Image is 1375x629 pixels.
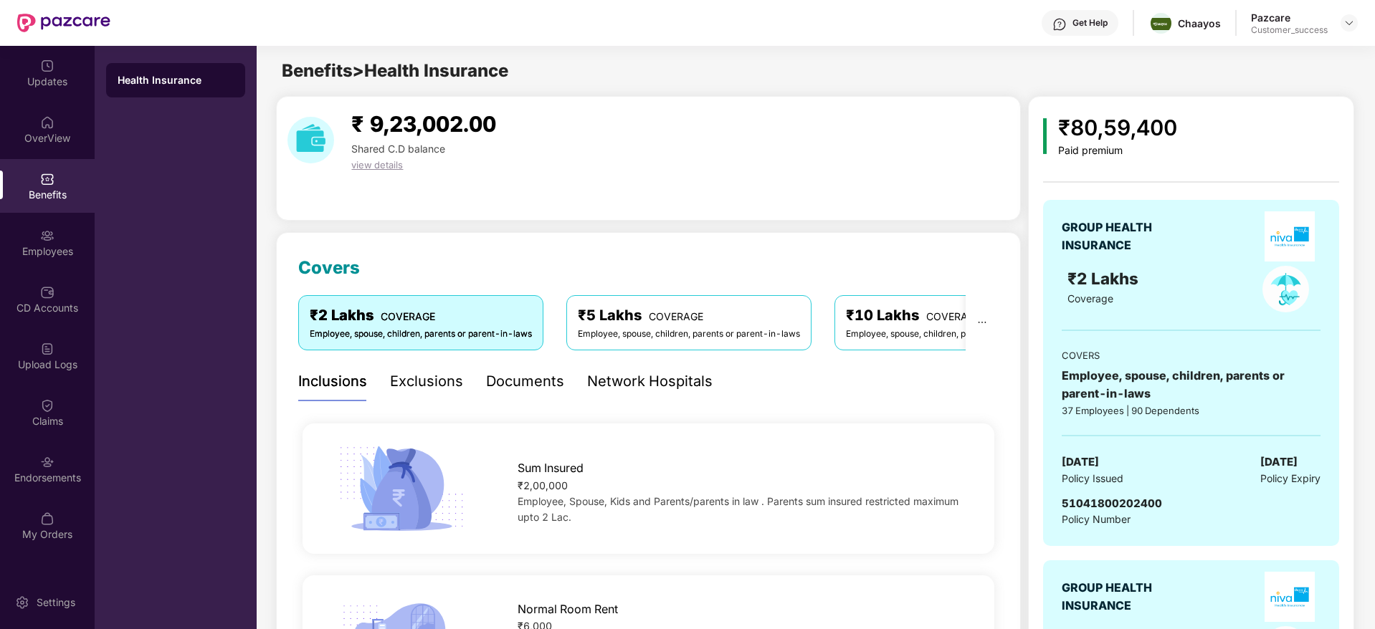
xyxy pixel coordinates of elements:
div: Employee, spouse, children, parents or parent-in-laws [310,327,532,341]
div: Settings [32,595,80,610]
button: ellipsis [966,295,999,350]
span: Covers [298,257,360,278]
div: Get Help [1072,17,1108,29]
div: Chaayos [1178,16,1221,30]
div: Network Hospitals [587,370,713,393]
div: Employee, spouse, children, parents or parent-in-laws [578,327,800,341]
div: ₹2,00,000 [518,478,964,494]
div: Inclusions [298,370,367,393]
img: svg+xml;base64,PHN2ZyBpZD0iVXBsb2FkX0xvZ3MiIGRhdGEtbmFtZT0iVXBsb2FkIExvZ3MiIHhtbG5zPSJodHRwOi8vd3... [40,342,54,356]
img: icon [1043,118,1047,154]
span: COVERAGE [926,310,981,322]
span: 51041800202400 [1062,496,1162,510]
img: svg+xml;base64,PHN2ZyBpZD0iQ0RfQWNjb3VudHMiIGRhdGEtbmFtZT0iQ0QgQWNjb3VudHMiIHhtbG5zPSJodHRwOi8vd3... [40,285,54,299]
img: svg+xml;base64,PHN2ZyBpZD0iQ2xhaW0iIHhtbG5zPSJodHRwOi8vd3d3LnczLm9yZy8yMDAwL3N2ZyIgd2lkdGg9IjIwIi... [40,398,54,413]
img: insurerLogo [1265,572,1315,622]
img: insurerLogo [1265,211,1315,261]
span: ₹ 9,23,002.00 [351,111,496,137]
img: svg+xml;base64,PHN2ZyBpZD0iSG9tZSIgeG1sbnM9Imh0dHA6Ly93d3cudzMub3JnLzIwMDAvc3ZnIiB3aWR0aD0iMjAiIG... [40,115,54,130]
span: view details [351,159,403,171]
span: Benefits > Health Insurance [282,60,508,81]
img: svg+xml;base64,PHN2ZyBpZD0iVXBkYXRlZCIgeG1sbnM9Imh0dHA6Ly93d3cudzMub3JnLzIwMDAvc3ZnIiB3aWR0aD0iMj... [40,59,54,73]
img: svg+xml;base64,PHN2ZyBpZD0iRW5kb3JzZW1lbnRzIiB4bWxucz0iaHR0cDovL3d3dy53My5vcmcvMjAwMC9zdmciIHdpZH... [40,455,54,469]
div: Employee, spouse, children, parents or parent-in-laws [1062,367,1320,403]
div: Employee, spouse, children, parents or parent-in-laws [846,327,1068,341]
div: Health Insurance [118,73,234,87]
span: [DATE] [1260,453,1298,471]
span: ₹2 Lakhs [1067,269,1143,288]
div: ₹80,59,400 [1058,111,1177,145]
img: policyIcon [1262,266,1309,312]
span: Employee, Spouse, Kids and Parents/parents in law . Parents sum insured restricted maximum upto 2... [518,495,958,523]
div: ₹5 Lakhs [578,304,800,327]
img: svg+xml;base64,PHN2ZyBpZD0iRW1wbG95ZWVzIiB4bWxucz0iaHR0cDovL3d3dy53My5vcmcvMjAwMC9zdmciIHdpZHRoPS... [40,229,54,243]
div: Pazcare [1251,11,1328,24]
span: ellipsis [977,317,987,327]
img: download [287,117,334,163]
img: icon [333,441,469,536]
div: COVERS [1062,348,1320,362]
div: Paid premium [1058,145,1177,157]
span: Normal Room Rent [518,600,618,618]
div: Customer_success [1251,24,1328,36]
span: Shared C.D balance [351,143,445,155]
div: GROUP HEALTH INSURANCE [1062,219,1187,254]
div: Exclusions [390,370,463,393]
div: Documents [486,370,564,393]
div: ₹2 Lakhs [310,304,532,327]
span: Policy Expiry [1260,471,1321,486]
span: Sum Insured [518,459,584,477]
span: Policy Issued [1062,471,1123,486]
span: Policy Number [1062,513,1131,525]
span: COVERAGE [649,310,703,322]
div: GROUP HEALTH INSURANCE [1062,579,1187,615]
div: 37 Employees | 90 Dependents [1062,403,1320,418]
span: Coverage [1067,292,1113,304]
img: svg+xml;base64,PHN2ZyBpZD0iTXlfT3JkZXJzIiBkYXRhLW5hbWU9Ik15IE9yZGVycyIgeG1sbnM9Imh0dHA6Ly93d3cudz... [40,512,54,526]
img: svg+xml;base64,PHN2ZyBpZD0iSGVscC0zMngzMiIgeG1sbnM9Imh0dHA6Ly93d3cudzMub3JnLzIwMDAvc3ZnIiB3aWR0aD... [1052,17,1067,32]
div: ₹10 Lakhs [846,304,1068,327]
span: [DATE] [1062,453,1099,471]
img: svg+xml;base64,PHN2ZyBpZD0iRHJvcGRvd24tMzJ4MzIiIHhtbG5zPSJodHRwOi8vd3d3LnczLm9yZy8yMDAwL3N2ZyIgd2... [1343,17,1355,29]
img: New Pazcare Logo [17,14,110,32]
img: chaayos.jpeg [1151,18,1171,30]
img: svg+xml;base64,PHN2ZyBpZD0iQmVuZWZpdHMiIHhtbG5zPSJodHRwOi8vd3d3LnczLm9yZy8yMDAwL3N2ZyIgd2lkdGg9Ij... [40,172,54,186]
span: COVERAGE [381,310,435,322]
img: svg+xml;base64,PHN2ZyBpZD0iU2V0dGluZy0yMHgyMCIgeG1sbnM9Imh0dHA6Ly93d3cudzMub3JnLzIwMDAvc3ZnIiB3aW... [15,595,29,610]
